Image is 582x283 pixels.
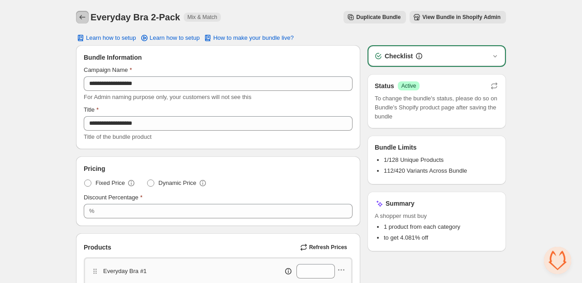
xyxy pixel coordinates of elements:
span: How to make your bundle live? [213,34,294,42]
button: Back [76,11,89,24]
li: 1 product from each category [384,222,499,231]
button: How to make your bundle live? [198,32,299,44]
h3: Checklist [385,52,413,61]
button: Refresh Prices [296,241,353,254]
label: Discount Percentage [84,193,143,202]
span: Duplicate Bundle [356,14,401,21]
span: Fixed Price [95,179,125,188]
span: 1/128 Unique Products [384,156,444,163]
label: Title [84,105,99,114]
h1: Everyday Bra 2-Pack [91,12,180,23]
div: Open chat [544,247,571,274]
span: Learn how to setup [86,34,136,42]
label: Campaign Name [84,66,132,75]
button: View Bundle in Shopify Admin [410,11,506,24]
span: 112/420 Variants Across Bundle [384,167,467,174]
span: Refresh Prices [309,244,347,251]
h3: Status [375,81,394,90]
span: To change the bundle's status, please do so on Bundle's Shopify product page after saving the bundle [375,94,499,121]
span: Title of the bundle product [84,133,152,140]
button: Learn how to setup [71,32,142,44]
div: % [89,207,95,216]
span: Bundle Information [84,53,142,62]
span: Dynamic Price [158,179,196,188]
span: Learn how to setup [150,34,200,42]
button: Duplicate Bundle [343,11,406,24]
span: A shopper must buy [375,212,499,221]
h3: Summary [386,199,415,208]
span: Pricing [84,164,105,173]
h3: Bundle Limits [375,143,417,152]
span: Active [401,82,416,90]
span: View Bundle in Shopify Admin [422,14,501,21]
span: For Admin naming purpose only, your customers will not see this [84,94,251,100]
span: Mix & Match [187,14,217,21]
li: to get 4.081% off [384,233,499,242]
span: Products [84,243,111,252]
a: Learn how to setup [134,32,205,44]
p: Everyday Bra #1 [103,267,147,276]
